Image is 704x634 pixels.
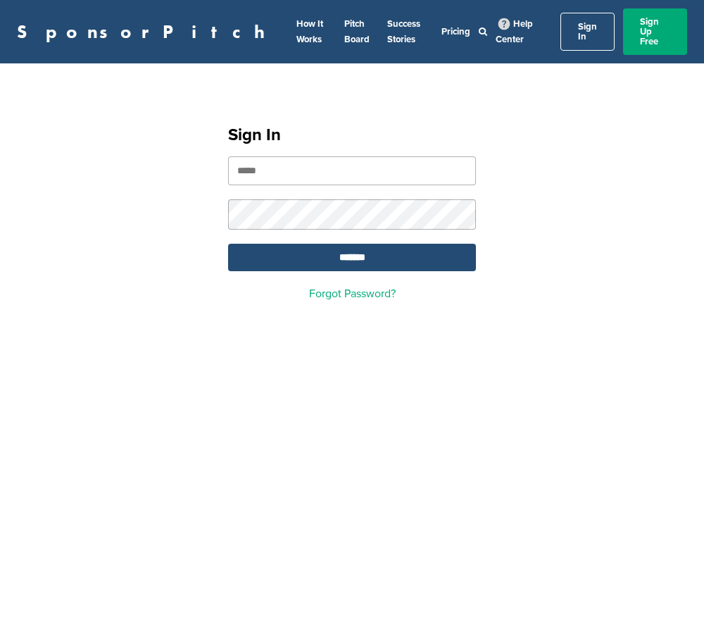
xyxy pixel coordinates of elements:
a: Sign Up Free [623,8,687,55]
a: Forgot Password? [309,287,396,301]
a: Pricing [441,26,470,37]
a: Pitch Board [344,18,370,45]
a: How It Works [296,18,323,45]
a: Sign In [560,13,615,51]
a: Success Stories [387,18,420,45]
h1: Sign In [228,123,476,148]
a: Help Center [496,15,533,48]
a: SponsorPitch [17,23,274,41]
